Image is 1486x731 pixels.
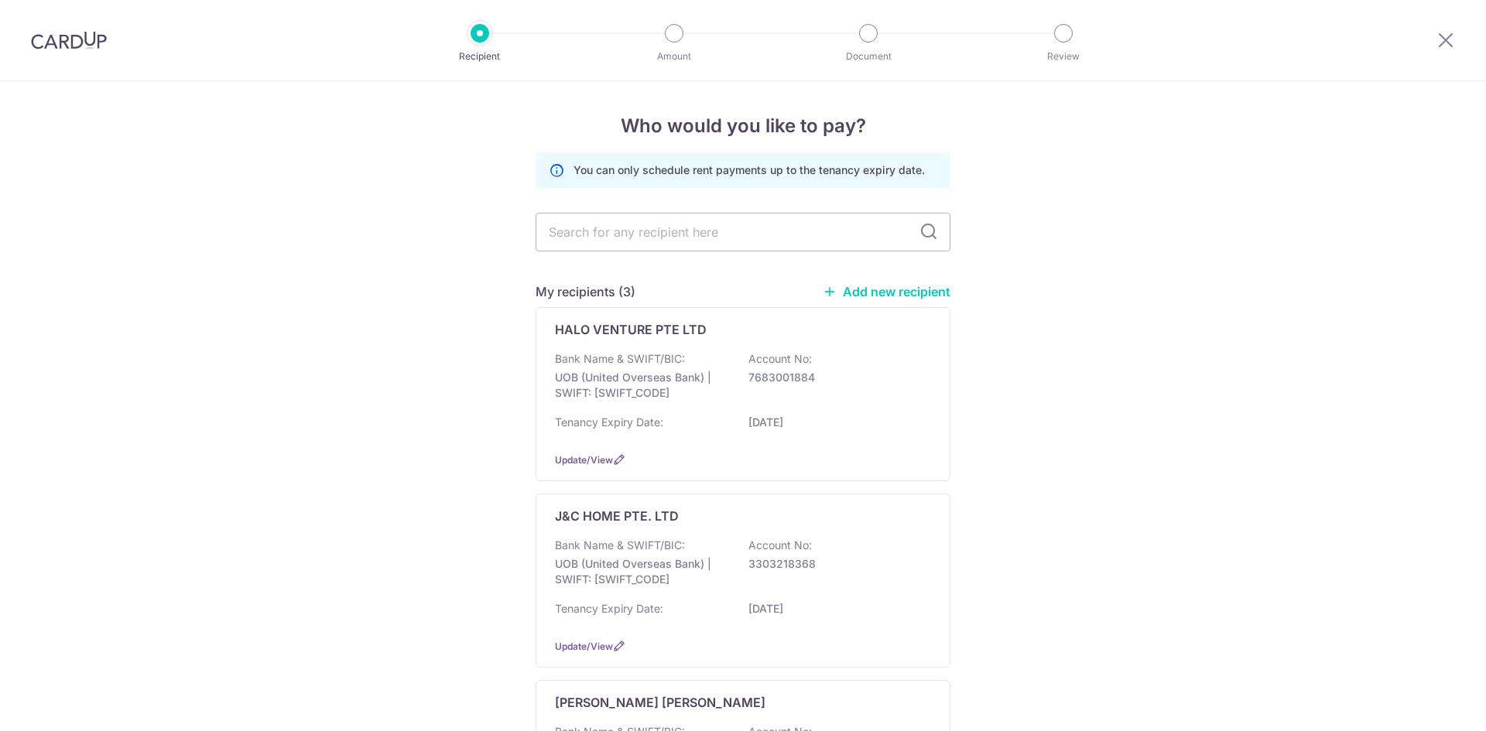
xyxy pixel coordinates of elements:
p: Recipient [423,49,537,64]
h5: My recipients (3) [536,282,635,301]
h4: Who would you like to pay? [536,112,950,140]
p: Document [811,49,926,64]
input: Search for any recipient here [536,213,950,251]
p: UOB (United Overseas Bank) | SWIFT: [SWIFT_CODE] [555,370,728,401]
p: HALO VENTURE PTE LTD [555,320,707,339]
p: You can only schedule rent payments up to the tenancy expiry date. [574,162,925,178]
p: Tenancy Expiry Date: [555,415,663,430]
p: Bank Name & SWIFT/BIC: [555,351,685,367]
p: Account No: [748,538,812,553]
p: J&C HOME PTE. LTD [555,507,679,525]
p: 7683001884 [748,370,922,385]
p: Bank Name & SWIFT/BIC: [555,538,685,553]
a: Update/View [555,640,613,652]
p: 3303218368 [748,556,922,572]
p: Review [1006,49,1121,64]
iframe: Opens a widget where you can find more information [1387,685,1471,723]
a: Update/View [555,454,613,466]
p: Amount [617,49,731,64]
img: CardUp [31,31,107,50]
a: Add new recipient [823,284,950,299]
p: [PERSON_NAME] [PERSON_NAME] [555,693,765,712]
p: [DATE] [748,415,922,430]
p: [DATE] [748,601,922,617]
p: UOB (United Overseas Bank) | SWIFT: [SWIFT_CODE] [555,556,728,587]
p: Tenancy Expiry Date: [555,601,663,617]
p: Account No: [748,351,812,367]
